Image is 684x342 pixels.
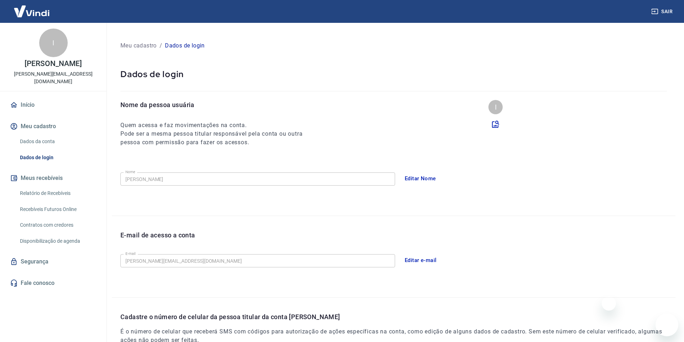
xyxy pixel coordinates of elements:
button: Editar e-mail [401,253,441,268]
h6: Pode ser a mesma pessoa titular responsável pela conta ou outra pessoa com permissão para fazer o... [120,130,316,147]
label: E-mail [125,251,135,256]
p: Meu cadastro [120,41,157,50]
a: Relatório de Recebíveis [17,186,98,201]
a: Disponibilização de agenda [17,234,98,248]
label: Nome [125,169,135,175]
a: Contratos com credores [17,218,98,232]
a: Dados da conta [17,134,98,149]
iframe: Botão para abrir a janela de mensagens [655,313,678,336]
button: Sair [650,5,675,18]
h6: Quem acessa e faz movimentações na conta. [120,121,316,130]
a: Dados de login [17,150,98,165]
a: Fale conosco [9,275,98,291]
p: [PERSON_NAME] [25,60,82,67]
p: Nome da pessoa usuária [120,100,316,110]
p: Dados de login [120,69,667,80]
a: Segurança [9,254,98,270]
p: Dados de login [165,41,205,50]
button: Meu cadastro [9,119,98,134]
button: Editar Nome [401,171,440,186]
div: I [488,100,503,114]
p: Cadastre o número de celular da pessoa titular da conta [PERSON_NAME] [120,312,675,322]
p: / [160,41,162,50]
img: Vindi [9,0,55,22]
div: I [39,29,68,57]
iframe: Fechar mensagem [602,296,616,311]
a: Início [9,97,98,113]
a: Recebíveis Futuros Online [17,202,98,217]
button: Meus recebíveis [9,170,98,186]
p: E-mail de acesso a conta [120,230,195,240]
p: [PERSON_NAME][EMAIL_ADDRESS][DOMAIN_NAME] [6,70,101,85]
